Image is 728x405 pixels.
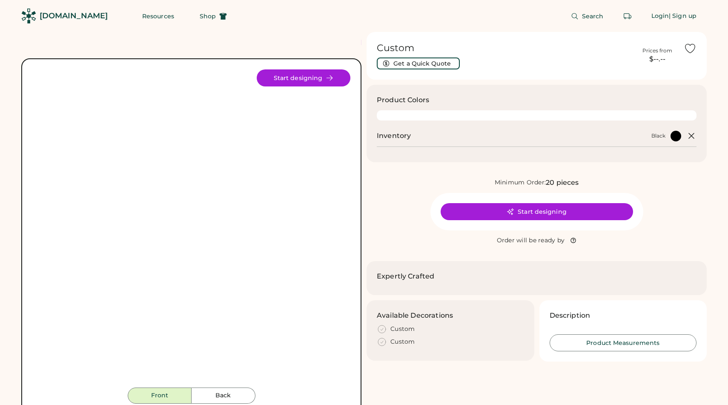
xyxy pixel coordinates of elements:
[619,8,636,25] button: Retrieve an order
[651,132,665,139] div: Black
[441,203,633,220] button: Start designing
[32,69,350,388] img: Product Image
[132,8,184,25] button: Resources
[390,338,415,346] div: Custom
[582,13,604,19] span: Search
[189,8,237,25] button: Shop
[561,8,614,25] button: Search
[21,9,36,23] img: Rendered Logo - Screens
[642,47,672,54] div: Prices from
[377,42,631,54] h1: Custom
[651,12,669,20] div: Login
[495,178,546,187] div: Minimum Order:
[550,334,697,351] button: Product Measurements
[669,12,696,20] div: | Sign up
[192,388,255,404] button: Back
[40,11,108,21] div: [DOMAIN_NAME]
[257,69,350,86] button: Start designing
[390,325,415,333] div: Custom
[497,236,565,245] div: Order will be ready by
[377,57,460,69] button: Get a Quick Quote
[377,271,434,281] h2: Expertly Crafted
[377,131,411,141] h2: Inventory
[546,178,579,188] div: 20 pieces
[361,37,434,49] div: FREE SHIPPING
[550,310,590,321] h3: Description
[636,54,679,64] div: $--.--
[377,310,453,321] h3: Available Decorations
[200,13,216,19] span: Shop
[377,95,429,105] h3: Product Colors
[128,388,192,404] button: Front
